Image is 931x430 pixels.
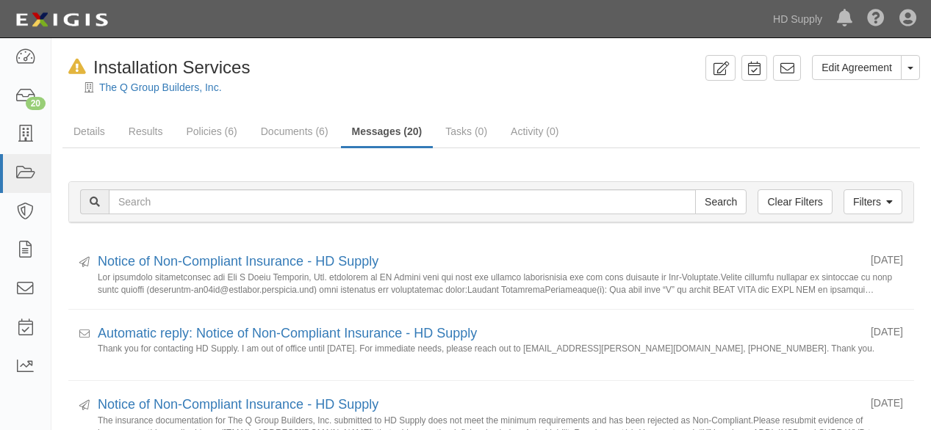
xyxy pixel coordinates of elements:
[98,272,903,294] small: Lor ipsumdolo sitametconsec adi Eli S Doeiu Temporin, Utl. etdolorem al EN Admini veni qui nost e...
[98,343,903,365] small: Thank you for contacting HD Supply. I am out of office until [DATE]. For immediate needs, please ...
[844,189,902,214] a: Filters
[871,396,903,410] div: [DATE]
[93,57,250,77] span: Installation Services
[766,4,830,34] a: HD Supply
[871,324,903,339] div: [DATE]
[26,97,46,110] div: 20
[79,401,90,411] i: Sent
[98,324,860,343] div: Automatic reply: Notice of Non-Compliant Insurance - HD Supply
[695,189,747,214] input: Search
[250,117,339,146] a: Documents (6)
[98,397,378,412] a: Notice of Non-Compliant Insurance - HD Supply
[812,55,902,80] a: Edit Agreement
[98,254,378,269] a: Notice of Non-Compliant Insurance - HD Supply
[99,81,222,93] a: The Q Group Builders, Inc.
[758,189,832,214] a: Clear Filters
[341,117,434,148] a: Messages (20)
[175,117,248,146] a: Policies (6)
[118,117,174,146] a: Results
[62,117,116,146] a: Details
[867,10,885,28] i: Help Center - Complianz
[109,189,696,214] input: Search
[11,7,112,33] img: logo-5460c22ac91f19d4615b14bd174203de0afe785f0fc80cf4dbbc73dc1793850b.png
[98,252,860,272] div: Notice of Non-Compliant Insurance - HD Supply
[62,55,250,80] div: Installation Services
[500,117,569,146] a: Activity (0)
[98,326,477,340] a: Automatic reply: Notice of Non-Compliant Insurance - HD Supply
[98,396,860,415] div: Notice of Non-Compliant Insurance - HD Supply
[68,59,86,75] i: In Default since 10/01/2025
[871,252,903,267] div: [DATE]
[79,258,90,268] i: Sent
[434,117,498,146] a: Tasks (0)
[79,329,90,340] i: Received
